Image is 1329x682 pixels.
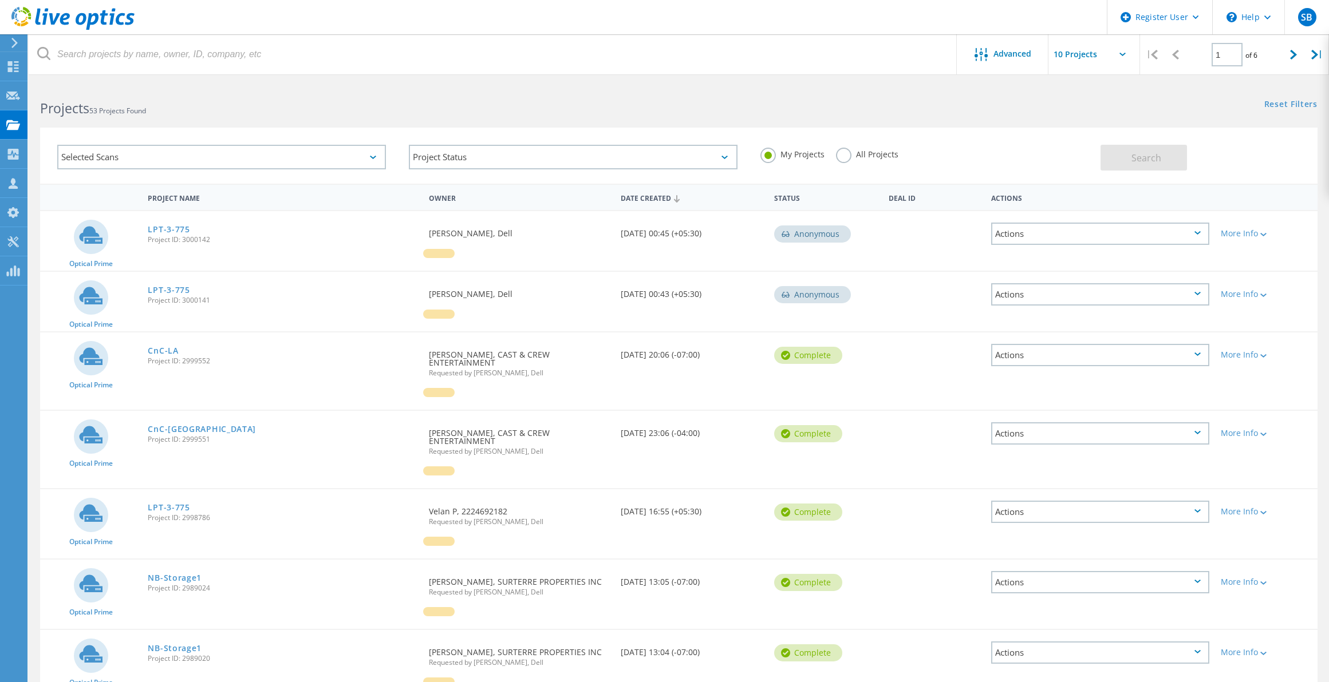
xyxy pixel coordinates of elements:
[615,489,768,527] div: [DATE] 16:55 (+05:30)
[1221,290,1311,298] div: More Info
[615,332,768,370] div: [DATE] 20:06 (-07:00)
[615,411,768,449] div: [DATE] 23:06 (-04:00)
[991,571,1210,593] div: Actions
[774,225,851,243] div: Anonymous
[615,272,768,310] div: [DATE] 00:43 (+05:30)
[774,347,842,364] div: Complete
[1221,507,1311,516] div: More Info
[1227,12,1237,22] svg: \n
[429,589,609,596] span: Requested by [PERSON_NAME], Dell
[991,223,1210,245] div: Actions
[423,630,615,677] div: [PERSON_NAME], SURTERRE PROPERTIES INC
[993,50,1031,58] span: Advanced
[69,460,113,467] span: Optical Prime
[29,34,957,74] input: Search projects by name, owner, ID, company, etc
[615,211,768,249] div: [DATE] 00:45 (+05:30)
[423,411,615,466] div: [PERSON_NAME], CAST & CREW ENTERTAINMENT
[423,489,615,537] div: Velan P, 2224692182
[423,332,615,388] div: [PERSON_NAME], CAST & CREW ENTERTAINMENT
[148,585,417,592] span: Project ID: 2989024
[774,574,842,591] div: Complete
[991,641,1210,664] div: Actions
[774,425,842,442] div: Complete
[148,436,417,443] span: Project ID: 2999551
[991,422,1210,445] div: Actions
[69,609,113,616] span: Optical Prime
[991,283,1210,306] div: Actions
[774,644,842,661] div: Complete
[423,272,615,310] div: [PERSON_NAME], Dell
[615,630,768,668] div: [DATE] 13:04 (-07:00)
[1306,34,1329,75] div: |
[69,382,113,388] span: Optical Prime
[1131,152,1161,164] span: Search
[40,99,89,117] b: Projects
[148,425,256,433] a: CnC-[GEOGRAPHIC_DATA]
[1221,429,1311,437] div: More Info
[148,514,417,521] span: Project ID: 2998786
[1221,229,1311,237] div: More Info
[423,211,615,249] div: [PERSON_NAME], Dell
[1221,648,1311,656] div: More Info
[1101,145,1187,170] button: Search
[883,187,985,208] div: Deal Id
[768,187,884,208] div: Status
[1245,50,1257,60] span: of 6
[423,187,615,208] div: Owner
[615,560,768,597] div: [DATE] 13:05 (-07:00)
[148,297,417,304] span: Project ID: 3000141
[69,321,113,328] span: Optical Prime
[429,518,609,525] span: Requested by [PERSON_NAME], Dell
[148,286,190,294] a: LPT-3-775
[89,106,146,116] span: 53 Projects Found
[615,187,768,208] div: Date Created
[148,347,178,355] a: CnC-LA
[760,148,825,158] label: My Projects
[148,225,190,233] a: LPT-3-775
[429,659,609,666] span: Requested by [PERSON_NAME], Dell
[429,370,609,376] span: Requested by [PERSON_NAME], Dell
[69,260,113,267] span: Optical Prime
[69,538,113,545] span: Optical Prime
[985,187,1216,208] div: Actions
[148,644,202,652] a: NB-Storage1
[409,145,738,169] div: Project Status
[429,448,609,455] span: Requested by [PERSON_NAME], Dell
[148,236,417,243] span: Project ID: 3000142
[1221,351,1311,359] div: More Info
[991,344,1210,366] div: Actions
[1264,100,1318,110] a: Reset Filters
[148,574,202,582] a: NB-Storage1
[57,145,386,169] div: Selected Scans
[1221,578,1311,586] div: More Info
[148,655,417,662] span: Project ID: 2989020
[1301,13,1312,22] span: SB
[1140,34,1164,75] div: |
[991,501,1210,523] div: Actions
[148,503,190,511] a: LPT-3-775
[423,560,615,607] div: [PERSON_NAME], SURTERRE PROPERTIES INC
[148,358,417,364] span: Project ID: 2999552
[836,148,898,158] label: All Projects
[774,503,842,521] div: Complete
[774,286,851,303] div: Anonymous
[11,24,135,32] a: Live Optics Dashboard
[142,187,423,208] div: Project Name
